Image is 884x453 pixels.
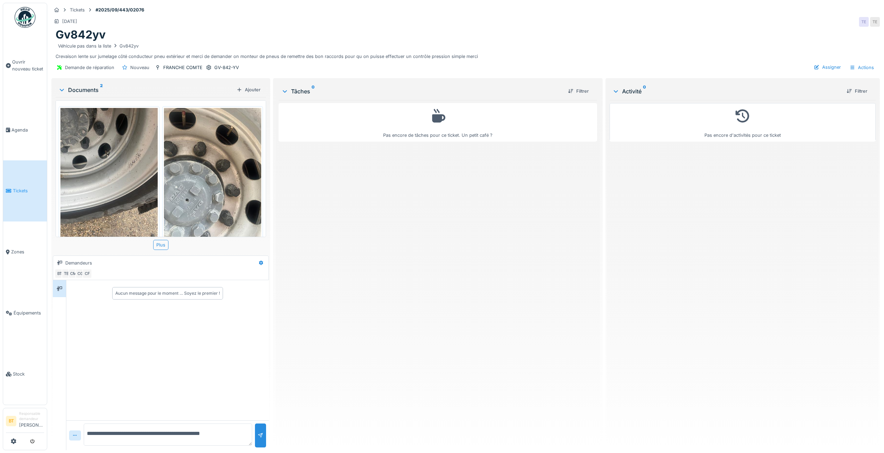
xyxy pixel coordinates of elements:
[214,64,239,71] div: GV-842-YV
[60,108,158,237] img: q0g8w3zzak4r7ncfr8oduawbz1cx
[68,269,78,278] div: CM
[100,86,103,94] sup: 2
[565,86,592,96] div: Filtrer
[614,106,871,139] div: Pas encore d'activités pour ce ticket
[283,106,593,139] div: Pas encore de tâches pour ce ticket. Un petit café ?
[281,87,562,95] div: Tâches
[844,86,870,96] div: Filtrer
[643,87,646,95] sup: 0
[234,85,263,94] div: Ajouter
[13,187,44,194] span: Tickets
[811,62,844,72] div: Assigner
[15,7,35,28] img: Badge_color-CXgf-gQk.svg
[3,32,47,99] a: Ouvrir nouveau ticket
[65,260,92,266] div: Demandeurs
[65,64,114,71] div: Demande de réparation
[75,269,85,278] div: CG
[58,86,234,94] div: Documents
[19,411,44,431] li: [PERSON_NAME]
[3,160,47,221] a: Tickets
[12,59,44,72] span: Ouvrir nouveau ticket
[14,310,44,316] span: Équipements
[164,108,261,237] img: l22e9m8c0oo9x1wi6z7xf4mf5rc2
[153,240,168,250] div: Plus
[6,416,16,426] li: BT
[3,99,47,160] a: Agenda
[870,17,880,27] div: TE
[55,269,64,278] div: BT
[62,18,77,25] div: [DATE]
[82,269,92,278] div: CF
[93,7,147,13] strong: #2025/09/443/02076
[612,87,841,95] div: Activité
[70,7,85,13] div: Tickets
[56,28,106,41] h1: Gv842yv
[58,43,139,49] div: Véhicule pas dans la liste Gv842yv
[13,371,44,377] span: Stock
[163,64,203,71] div: FRANCHE COMTE
[859,17,869,27] div: TE
[312,87,315,95] sup: 0
[3,344,47,405] a: Stock
[56,42,876,60] div: Crevaison lente sur jumelage côté conducteur pneu extérieur et merci de demander on monteur de pn...
[19,411,44,422] div: Responsable demandeur
[6,411,44,433] a: BT Responsable demandeur[PERSON_NAME]
[115,290,220,296] div: Aucun message pour le moment … Soyez le premier !
[61,269,71,278] div: TE
[3,283,47,344] a: Équipements
[11,249,44,255] span: Zones
[11,127,44,133] span: Agenda
[3,221,47,283] a: Zones
[846,62,877,73] div: Actions
[130,64,149,71] div: Nouveau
